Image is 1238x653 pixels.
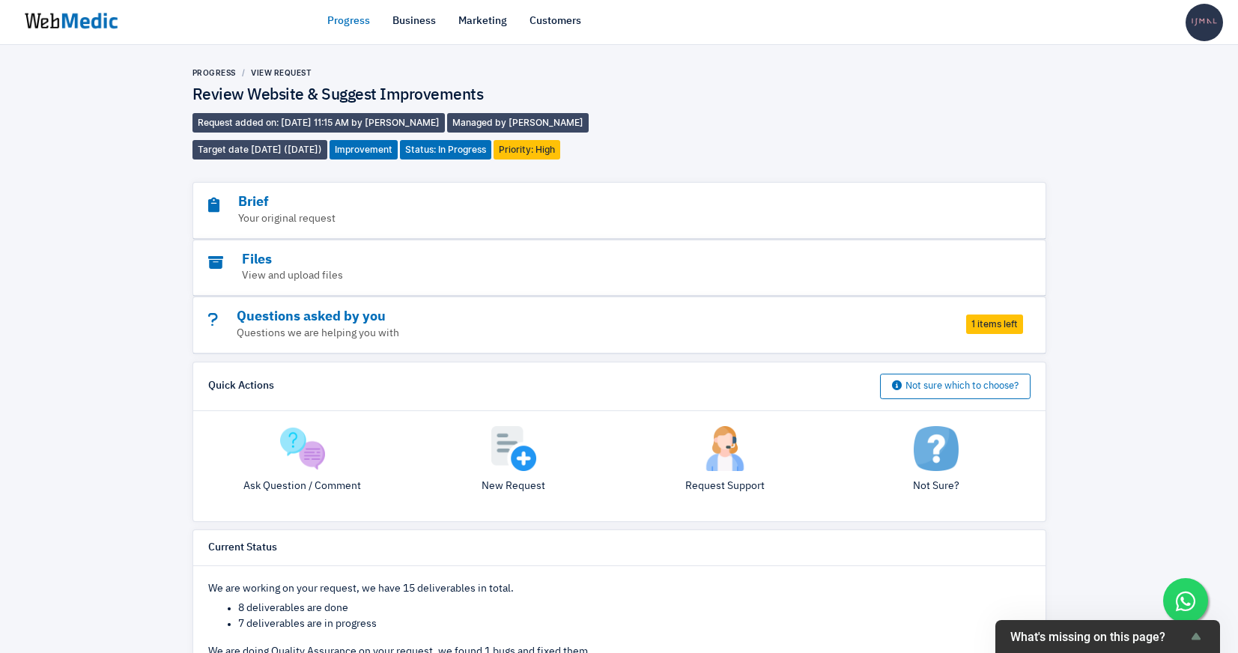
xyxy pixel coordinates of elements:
span: Improvement [330,140,398,160]
span: Priority: High [494,140,560,160]
a: Marketing [458,13,507,29]
a: Business [392,13,436,29]
img: not-sure.png [914,426,959,471]
span: Status: In Progress [400,140,491,160]
button: Not sure which to choose? [880,374,1031,399]
p: Request Support [631,479,819,494]
p: View and upload files [208,268,948,284]
a: View Request [251,68,312,77]
a: Progress [192,68,236,77]
p: We are working on your request, we have 15 deliverables in total. [208,581,1031,597]
span: What's missing on this page? [1010,630,1187,644]
span: Managed by [PERSON_NAME] [447,113,589,133]
h3: Brief [208,194,948,211]
p: Your original request [208,211,948,227]
span: 1 items left [966,315,1023,334]
img: add.png [491,426,536,471]
a: Progress [327,13,370,29]
a: Customers [530,13,581,29]
img: question.png [280,426,325,471]
li: 7 deliverables are in progress [238,616,1031,632]
li: 8 deliverables are done [238,601,1031,616]
img: support.png [703,426,747,471]
h3: Files [208,252,948,269]
p: Questions we are helping you with [208,326,948,341]
h6: Current Status [208,541,277,555]
p: Ask Question / Comment [208,479,397,494]
span: Request added on: [DATE] 11:15 AM by [PERSON_NAME] [192,113,445,133]
h4: Review Website & Suggest Improvements [192,86,619,106]
span: Target date [DATE] ([DATE]) [192,140,327,160]
button: Show survey - What's missing on this page? [1010,628,1205,646]
h3: Questions asked by you [208,309,948,326]
p: New Request [419,479,608,494]
p: Not Sure? [842,479,1031,494]
h6: Quick Actions [208,380,274,393]
nav: breadcrumb [192,67,619,79]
